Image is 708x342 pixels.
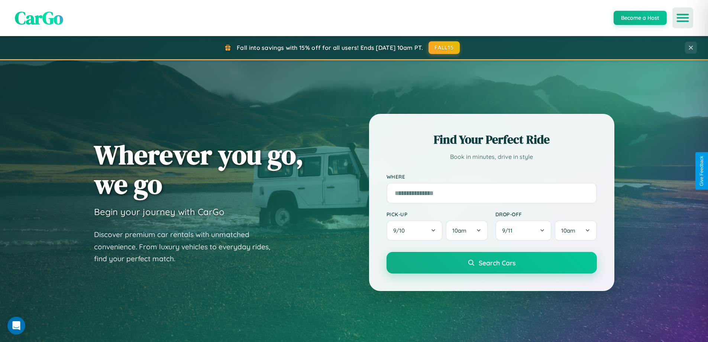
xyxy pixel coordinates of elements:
button: FALL15 [429,41,460,54]
span: Search Cars [479,259,515,267]
span: 9 / 10 [393,227,408,234]
span: 9 / 11 [502,227,516,234]
button: Become a Host [614,11,667,25]
button: Search Cars [387,252,597,274]
span: 10am [452,227,466,234]
button: 10am [555,220,597,241]
label: Where [387,173,597,180]
span: CarGo [15,6,63,30]
h2: Find Your Perfect Ride [387,131,597,148]
button: 10am [446,220,488,241]
h1: Wherever you go, we go [94,140,304,199]
h3: Begin your journey with CarGo [94,206,224,217]
p: Book in minutes, drive in style [387,151,597,162]
span: 10am [561,227,575,234]
p: Discover premium car rentals with unmatched convenience. From luxury vehicles to everyday rides, ... [94,228,280,265]
span: Fall into savings with 15% off for all users! Ends [DATE] 10am PT. [237,44,423,51]
label: Drop-off [495,211,597,217]
button: Open menu [672,7,693,28]
div: Give Feedback [699,156,704,186]
button: 9/11 [495,220,552,241]
label: Pick-up [387,211,488,217]
button: 9/10 [387,220,443,241]
div: Open Intercom Messenger [7,317,25,335]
